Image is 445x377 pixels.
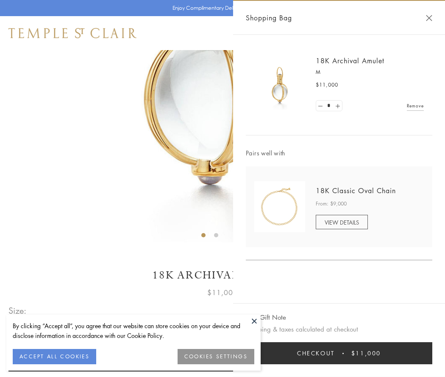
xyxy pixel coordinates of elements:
[8,268,437,283] h1: 18K Archival Amulet
[178,349,254,364] button: COOKIES SETTINGS
[13,349,96,364] button: ACCEPT ALL COOKIES
[246,324,432,335] p: Shipping & taxes calculated at checkout
[325,218,359,226] span: VIEW DETAILS
[172,4,269,12] p: Enjoy Complimentary Delivery & Returns
[13,321,254,340] div: By clicking “Accept all”, you agree that our website can store cookies on your device and disclos...
[351,349,381,358] span: $11,000
[426,15,432,21] button: Close Shopping Bag
[316,200,347,208] span: From: $9,000
[254,59,305,110] img: 18K Archival Amulet
[407,101,424,110] a: Remove
[316,56,384,65] a: 18K Archival Amulet
[246,148,432,158] span: Pairs well with
[246,342,432,364] button: Checkout $11,000
[316,68,424,76] p: M
[333,101,342,111] a: Set quantity to 2
[8,304,27,318] span: Size:
[316,101,325,111] a: Set quantity to 0
[316,215,368,229] a: VIEW DETAILS
[8,28,136,38] img: Temple St. Clair
[297,349,335,358] span: Checkout
[207,287,238,298] span: $11,000
[316,81,338,89] span: $11,000
[254,181,305,232] img: N88865-OV18
[246,12,292,23] span: Shopping Bag
[246,312,286,323] button: Add Gift Note
[316,186,396,195] a: 18K Classic Oval Chain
